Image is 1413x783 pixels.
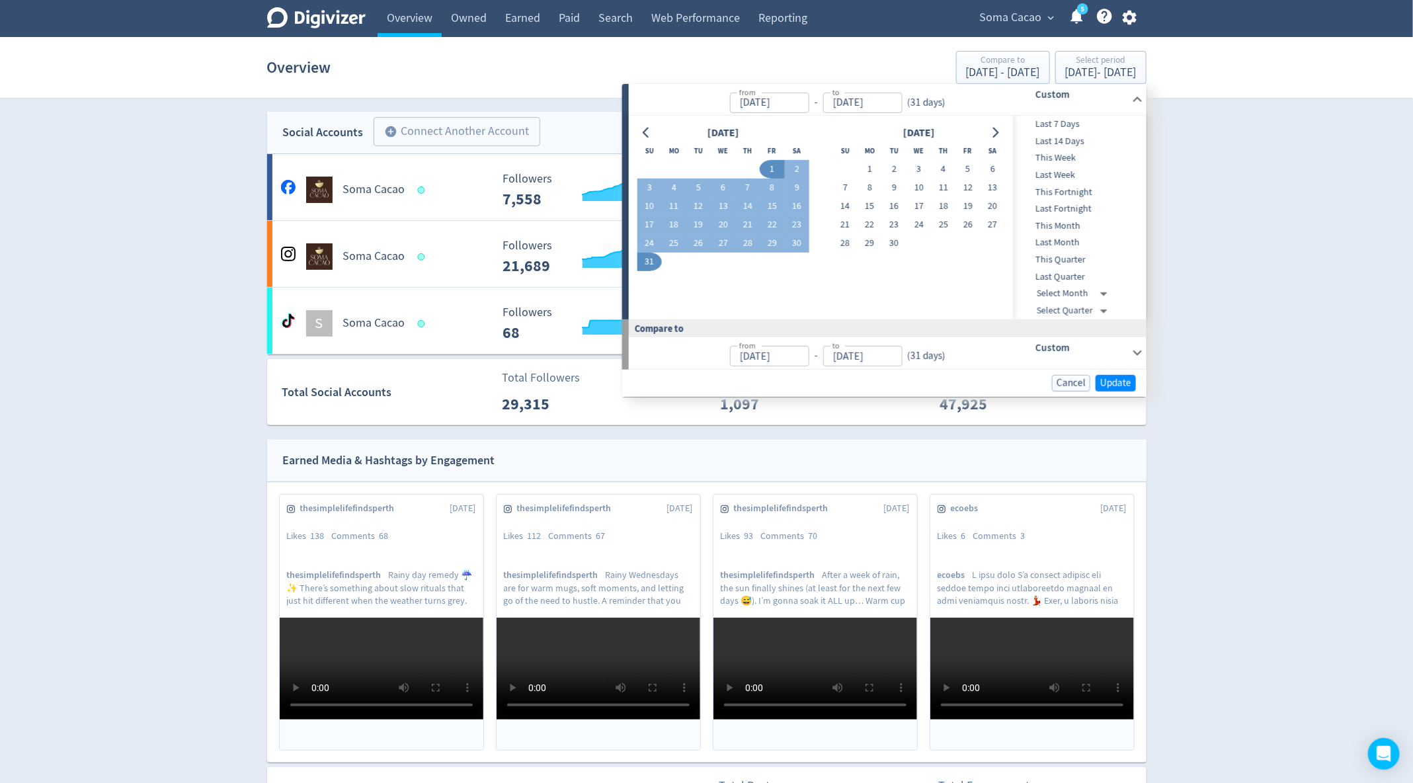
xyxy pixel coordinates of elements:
[907,142,931,160] th: Wednesday
[1013,202,1144,216] span: Last Fortnight
[1013,116,1144,319] nav: presets
[596,530,606,542] span: 67
[720,392,796,416] p: 1,097
[882,179,907,197] button: 9
[1013,134,1144,149] span: Last 14 Days
[1013,151,1144,165] span: This Week
[784,216,809,234] button: 23
[496,173,694,208] svg: Followers 7,558
[267,46,331,89] h1: Overview
[1013,200,1144,218] div: Last Fortnight
[1013,185,1144,200] span: This Fortnight
[760,234,784,253] button: 29
[721,530,761,543] div: Likes
[938,569,973,581] span: ecoebs
[735,179,760,197] button: 7
[975,7,1058,28] button: Soma Cacao
[899,124,939,142] div: [DATE]
[955,142,980,160] th: Friday
[1077,3,1088,15] a: 5
[667,502,693,515] span: [DATE]
[549,530,613,543] div: Comments
[966,56,1040,67] div: Compare to
[343,315,405,331] h5: Soma Cacao
[1096,374,1136,391] button: Update
[858,142,882,160] th: Monday
[374,117,540,146] button: Connect Another Account
[283,451,495,470] div: Earned Media & Hashtags by Engagement
[1021,530,1026,542] span: 3
[629,116,1147,319] div: from-to(31 days)Custom
[1013,149,1144,167] div: This Week
[858,160,882,179] button: 1
[955,197,980,216] button: 19
[528,530,542,542] span: 112
[1013,268,1144,286] div: Last Quarter
[930,495,1134,750] a: ecoebs[DATE]Likes6Comments3ecoebsL ipsu dolo S’a consect adipisc eli seddoe tempo inci utlaboreet...
[1101,502,1127,515] span: [DATE]
[496,306,694,341] svg: Followers 68
[734,502,836,515] span: thesimplelifefindsperth
[1013,116,1144,133] div: Last 7 Days
[784,142,809,160] th: Saturday
[287,569,476,606] p: Rainy day remedy ☔️✨ There’s something about slow rituals that just hit different when the weathe...
[882,216,907,234] button: 23
[940,392,1016,416] p: 47,925
[1013,235,1144,250] span: Last Month
[907,216,931,234] button: 24
[833,234,858,253] button: 28
[907,197,931,216] button: 17
[784,179,809,197] button: 9
[931,160,955,179] button: 4
[833,216,858,234] button: 21
[629,84,1147,116] div: from-to(31 days)Custom
[502,369,580,387] p: Total Followers
[450,502,476,515] span: [DATE]
[300,502,402,515] span: thesimplelifefindsperth
[858,234,882,253] button: 29
[980,7,1042,28] span: Soma Cacao
[760,197,784,216] button: 15
[267,221,1147,287] a: Soma Cacao undefinedSoma Cacao Followers 21,689 Followers 21,689 <1% Engagements 1,063 Engagement...
[956,51,1050,84] button: Compare to[DATE] - [DATE]
[1013,218,1144,235] div: This Month
[735,216,760,234] button: 21
[637,253,661,271] button: 31
[385,125,398,138] span: add_circle
[784,197,809,216] button: 16
[931,216,955,234] button: 25
[981,197,1005,216] button: 20
[1100,378,1131,388] span: Update
[364,119,540,146] a: Connect Another Account
[332,530,396,543] div: Comments
[981,179,1005,197] button: 13
[981,142,1005,160] th: Saturday
[629,337,1147,369] div: from-to(31 days)Custom
[267,154,1147,220] a: Soma Cacao undefinedSoma Cacao Followers 7,558 Followers 7,558 <1% Engagements 34 Engagements 34 ...
[858,179,882,197] button: 8
[343,182,405,198] h5: Soma Cacao
[1065,67,1137,79] div: [DATE] - [DATE]
[637,142,661,160] th: Sunday
[662,234,686,253] button: 25
[1013,253,1144,267] span: This Quarter
[686,179,711,197] button: 5
[287,530,332,543] div: Likes
[343,249,405,265] h5: Soma Cacao
[504,569,606,581] span: thesimplelifefindsperth
[686,197,711,216] button: 12
[1037,285,1113,302] div: Select Month
[1057,378,1086,388] span: Cancel
[637,123,656,142] button: Go to previous month
[1013,234,1144,251] div: Last Month
[311,530,325,542] span: 138
[504,530,549,543] div: Likes
[882,234,907,253] button: 30
[1055,51,1147,84] button: Select period[DATE]- [DATE]
[1035,340,1126,356] h6: Custom
[760,160,784,179] button: 1
[760,216,784,234] button: 22
[721,569,910,606] p: After a week of rain, the sun finally shines (at least for the next few days 😅). I’m gonna soak i...
[504,569,693,606] p: Rainy Wednesdays are for warm mugs, soft moments, and letting go of the need to hustle. A reminde...
[882,160,907,179] button: 2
